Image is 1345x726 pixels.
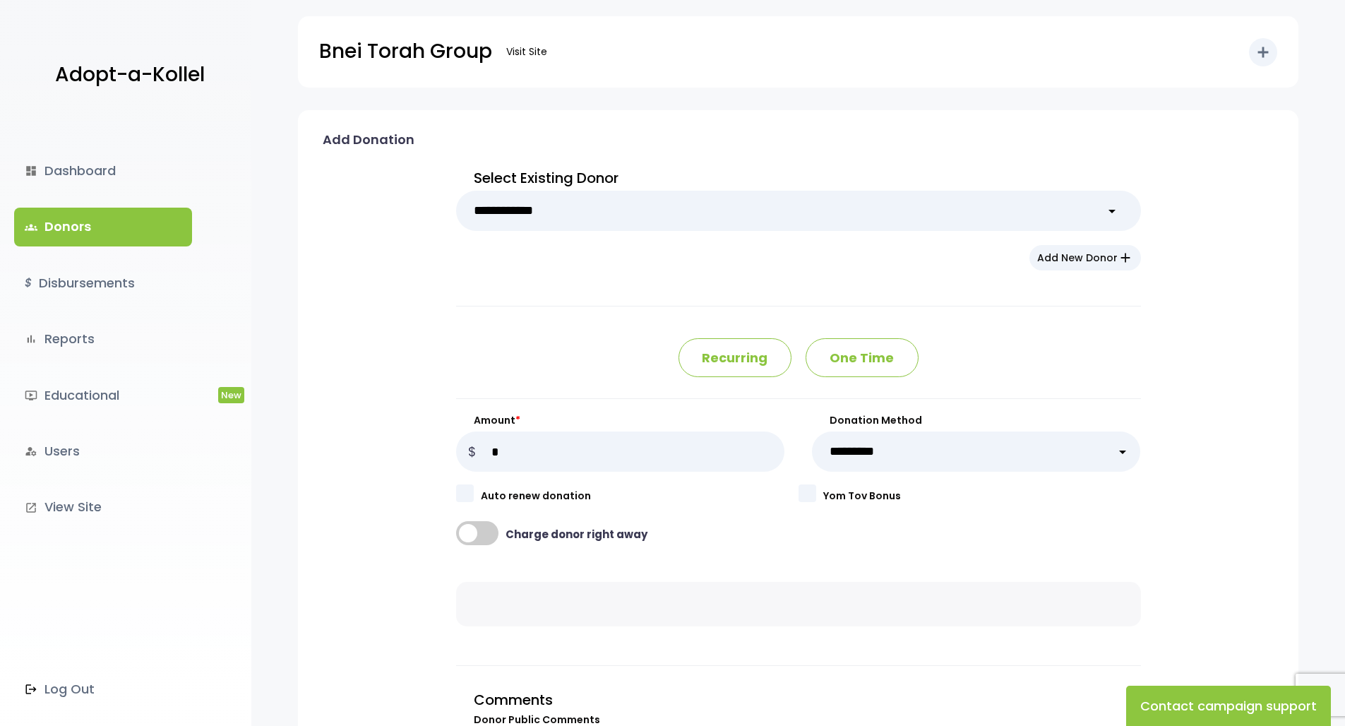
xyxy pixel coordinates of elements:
a: launchView Site [14,488,192,526]
a: manage_accountsUsers [14,432,192,470]
label: Yom Tov Bonus [823,489,1141,504]
span: New [218,387,244,403]
a: ondemand_videoEducationalNew [14,376,192,415]
i: launch [25,501,37,514]
p: Comments [456,687,1141,713]
span: groups [25,221,37,234]
a: Log Out [14,670,192,708]
label: Auto renew donation [481,489,799,504]
i: manage_accounts [25,445,37,458]
b: Charge donor right away [506,527,647,543]
p: Select Existing Donor [456,165,1141,191]
a: groupsDonors [14,208,192,246]
a: $Disbursements [14,264,192,302]
a: Adopt-a-Kollel [48,41,205,109]
button: Add New Donoradd [1029,245,1141,270]
p: Bnei Torah Group [319,34,492,69]
span: add [1118,250,1133,266]
label: Donation Method [812,413,1141,428]
p: Adopt-a-Kollel [55,57,205,93]
i: add [1255,44,1272,61]
i: bar_chart [25,333,37,345]
i: ondemand_video [25,389,37,402]
button: Contact campaign support [1126,686,1331,726]
p: $ [456,432,488,472]
button: add [1249,38,1277,66]
p: Recurring [679,338,791,377]
i: dashboard [25,165,37,177]
a: bar_chartReports [14,320,192,358]
label: Amount [456,413,785,428]
a: dashboardDashboard [14,152,192,190]
p: Add Donation [323,129,414,151]
a: Visit Site [499,38,554,66]
i: $ [25,273,32,294]
p: One Time [806,338,919,377]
